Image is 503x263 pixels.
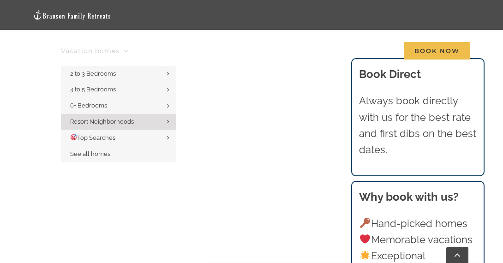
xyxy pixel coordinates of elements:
[302,48,324,54] span: About
[225,36,281,66] a: Deals & More
[61,98,176,114] a: 6+ Bedrooms
[359,189,476,205] h3: Why book with us?
[354,48,383,54] span: Contact
[359,67,421,81] b: Book Direct
[70,134,115,141] span: Top Searches
[360,251,370,261] img: 🌟
[149,48,195,54] span: Things to do
[61,130,176,146] a: 🎯Top Searches
[70,118,134,125] span: Resort Neighborhoods
[225,48,273,54] span: Deals & More
[61,36,128,66] a: Vacation homes
[70,70,116,77] span: 2 to 3 Bedrooms
[360,234,370,244] img: ❤️
[61,146,176,162] a: See all homes
[404,36,470,66] a: Book Now
[354,36,383,66] a: Contact
[70,150,110,157] span: See all homes
[61,48,120,54] span: Vacation homes
[61,36,470,66] nav: Main Menu Sticky
[359,93,476,158] p: Always book directly with us for the best rate and first dibs on the best dates.
[70,102,107,109] span: 6+ Bedrooms
[61,114,176,130] a: Resort Neighborhoods
[70,86,116,93] span: 4 to 5 Bedrooms
[149,36,204,66] a: Things to do
[61,66,176,82] a: 2 to 3 Bedrooms
[360,218,370,228] img: 🔑
[61,82,176,98] a: 4 to 5 Bedrooms
[404,42,470,60] span: Book Now
[302,36,333,66] a: About
[71,134,77,140] img: 🎯
[33,10,111,20] img: Branson Family Retreats Logo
